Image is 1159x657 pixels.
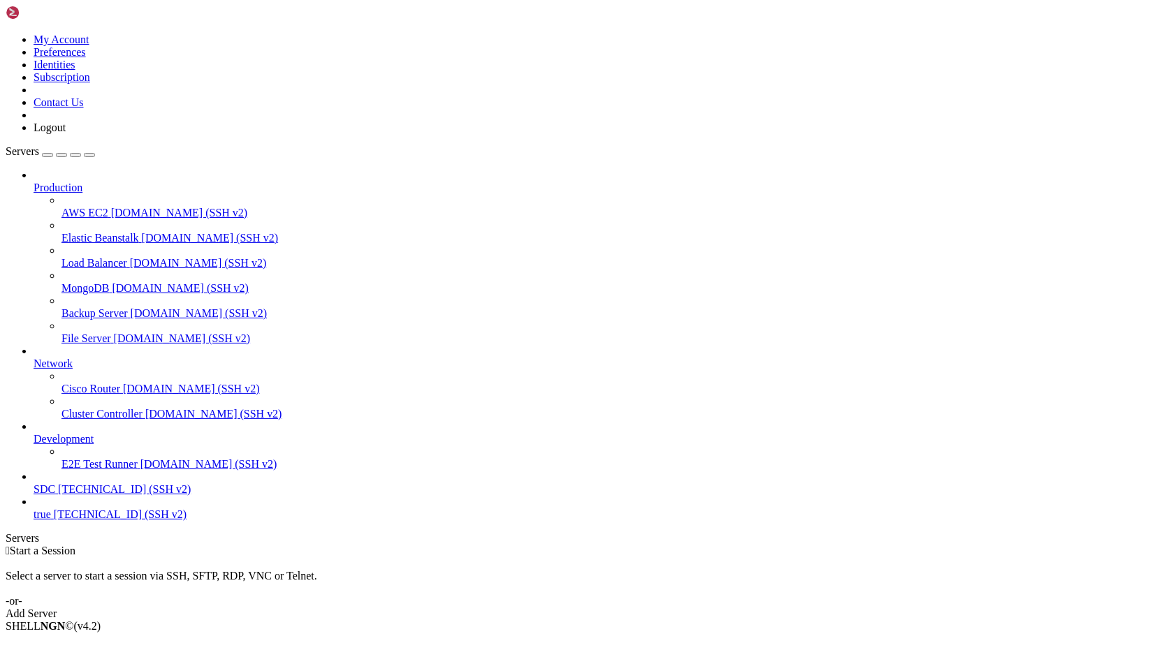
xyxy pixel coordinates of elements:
[34,471,1153,496] li: SDC [TECHNICAL_ID] (SSH v2)
[6,545,10,556] span: 
[34,345,1153,420] li: Network
[34,357,73,369] span: Network
[61,282,1153,295] a: MongoDB [DOMAIN_NAME] (SSH v2)
[34,169,1153,345] li: Production
[61,307,1153,320] a: Backup Server [DOMAIN_NAME] (SSH v2)
[61,445,1153,471] li: E2E Test Runner [DOMAIN_NAME] (SSH v2)
[34,508,1153,521] a: true [TECHNICAL_ID] (SSH v2)
[61,332,111,344] span: File Server
[34,71,90,83] a: Subscription
[6,6,86,20] img: Shellngn
[61,232,1153,244] a: Elastic Beanstalk [DOMAIN_NAME] (SSH v2)
[61,383,120,394] span: Cisco Router
[61,370,1153,395] li: Cisco Router [DOMAIN_NAME] (SSH v2)
[10,545,75,556] span: Start a Session
[6,145,39,157] span: Servers
[61,395,1153,420] li: Cluster Controller [DOMAIN_NAME] (SSH v2)
[58,483,191,495] span: [TECHNICAL_ID] (SSH v2)
[112,282,249,294] span: [DOMAIN_NAME] (SSH v2)
[61,232,139,244] span: Elastic Beanstalk
[61,408,1153,420] a: Cluster Controller [DOMAIN_NAME] (SSH v2)
[61,295,1153,320] li: Backup Server [DOMAIN_NAME] (SSH v2)
[114,332,251,344] span: [DOMAIN_NAME] (SSH v2)
[34,182,1153,194] a: Production
[61,282,109,294] span: MongoDB
[61,207,1153,219] a: AWS EC2 [DOMAIN_NAME] (SSH v2)
[34,420,1153,471] li: Development
[6,532,1153,545] div: Servers
[6,620,101,632] span: SHELL ©
[61,320,1153,345] li: File Server [DOMAIN_NAME] (SSH v2)
[6,607,1153,620] div: Add Server
[34,508,51,520] span: true
[61,257,127,269] span: Load Balancer
[61,257,1153,270] a: Load Balancer [DOMAIN_NAME] (SSH v2)
[61,408,143,420] span: Cluster Controller
[74,620,101,632] span: 4.2.0
[6,145,95,157] a: Servers
[61,307,128,319] span: Backup Server
[61,219,1153,244] li: Elastic Beanstalk [DOMAIN_NAME] (SSH v2)
[34,34,89,45] a: My Account
[130,257,267,269] span: [DOMAIN_NAME] (SSH v2)
[131,307,268,319] span: [DOMAIN_NAME] (SSH v2)
[140,458,277,470] span: [DOMAIN_NAME] (SSH v2)
[61,332,1153,345] a: File Server [DOMAIN_NAME] (SSH v2)
[111,207,248,219] span: [DOMAIN_NAME] (SSH v2)
[34,59,75,71] a: Identities
[34,46,86,58] a: Preferences
[34,433,1153,445] a: Development
[61,383,1153,395] a: Cisco Router [DOMAIN_NAME] (SSH v2)
[61,207,108,219] span: AWS EC2
[34,121,66,133] a: Logout
[34,433,94,445] span: Development
[34,96,84,108] a: Contact Us
[34,357,1153,370] a: Network
[41,620,66,632] b: NGN
[61,458,1153,471] a: E2E Test Runner [DOMAIN_NAME] (SSH v2)
[61,270,1153,295] li: MongoDB [DOMAIN_NAME] (SSH v2)
[145,408,282,420] span: [DOMAIN_NAME] (SSH v2)
[54,508,187,520] span: [TECHNICAL_ID] (SSH v2)
[34,483,55,495] span: SDC
[34,182,82,193] span: Production
[34,483,1153,496] a: SDC [TECHNICAL_ID] (SSH v2)
[123,383,260,394] span: [DOMAIN_NAME] (SSH v2)
[34,496,1153,521] li: true [TECHNICAL_ID] (SSH v2)
[61,244,1153,270] li: Load Balancer [DOMAIN_NAME] (SSH v2)
[61,458,138,470] span: E2E Test Runner
[6,557,1153,607] div: Select a server to start a session via SSH, SFTP, RDP, VNC or Telnet. -or-
[61,194,1153,219] li: AWS EC2 [DOMAIN_NAME] (SSH v2)
[142,232,279,244] span: [DOMAIN_NAME] (SSH v2)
